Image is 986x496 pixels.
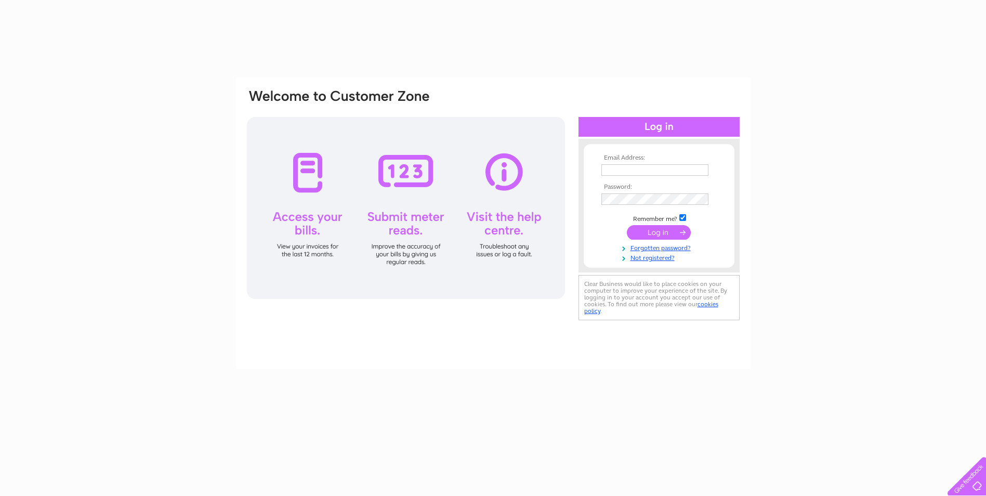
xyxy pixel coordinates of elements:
[601,252,719,262] a: Not registered?
[599,213,719,223] td: Remember me?
[579,275,740,320] div: Clear Business would like to place cookies on your computer to improve your experience of the sit...
[599,184,719,191] th: Password:
[601,242,719,252] a: Forgotten password?
[599,154,719,162] th: Email Address:
[627,225,691,240] input: Submit
[584,301,718,315] a: cookies policy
